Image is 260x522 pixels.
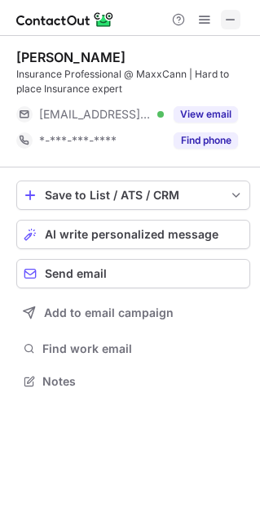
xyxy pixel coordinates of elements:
[42,341,244,356] span: Find work email
[16,370,250,393] button: Notes
[16,67,250,96] div: Insurance Professional @ MaxxCann | Hard to place Insurance expert
[174,106,238,123] button: Reveal Button
[45,228,218,241] span: AI write personalized message
[16,259,250,288] button: Send email
[16,298,250,328] button: Add to email campaign
[174,132,238,149] button: Reveal Button
[16,220,250,249] button: AI write personalized message
[16,181,250,210] button: save-profile-one-click
[16,10,114,29] img: ContactOut v5.3.10
[16,337,250,360] button: Find work email
[39,107,152,122] span: [EMAIL_ADDRESS][PERSON_NAME][DOMAIN_NAME]
[45,267,107,280] span: Send email
[44,306,174,319] span: Add to email campaign
[42,374,244,389] span: Notes
[45,189,222,202] div: Save to List / ATS / CRM
[16,49,126,65] div: [PERSON_NAME]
